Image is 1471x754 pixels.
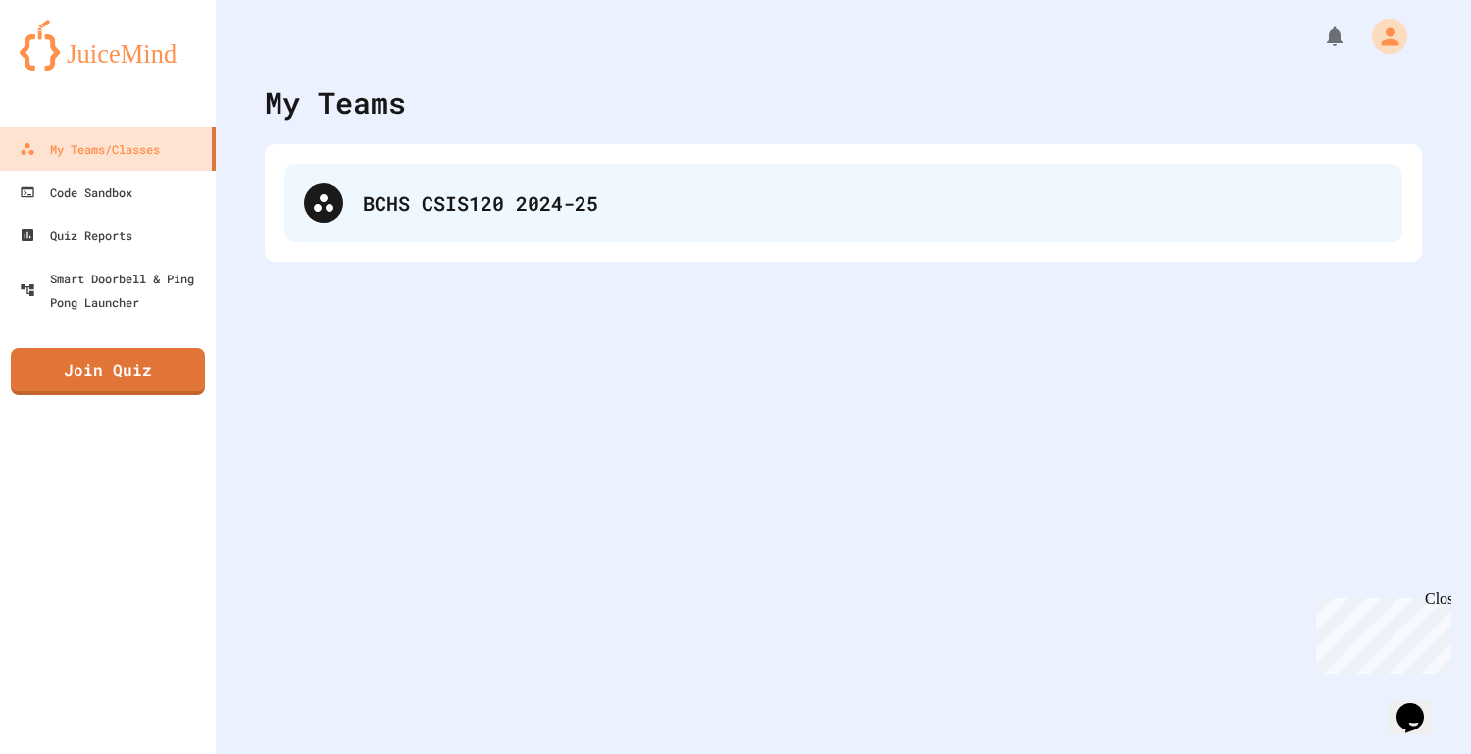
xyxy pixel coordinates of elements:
div: BCHS CSIS120 2024-25 [363,188,1383,218]
a: Join Quiz [11,348,205,395]
div: My Account [1351,14,1412,59]
div: Quiz Reports [20,224,132,247]
div: My Teams [265,80,406,125]
iframe: chat widget [1389,676,1451,734]
div: Chat with us now!Close [8,8,135,125]
iframe: chat widget [1308,590,1451,674]
div: BCHS CSIS120 2024-25 [284,164,1402,242]
div: Code Sandbox [20,180,132,204]
div: My Teams/Classes [20,137,160,161]
div: My Notifications [1287,20,1351,53]
div: Smart Doorbell & Ping Pong Launcher [20,267,208,314]
img: logo-orange.svg [20,20,196,71]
